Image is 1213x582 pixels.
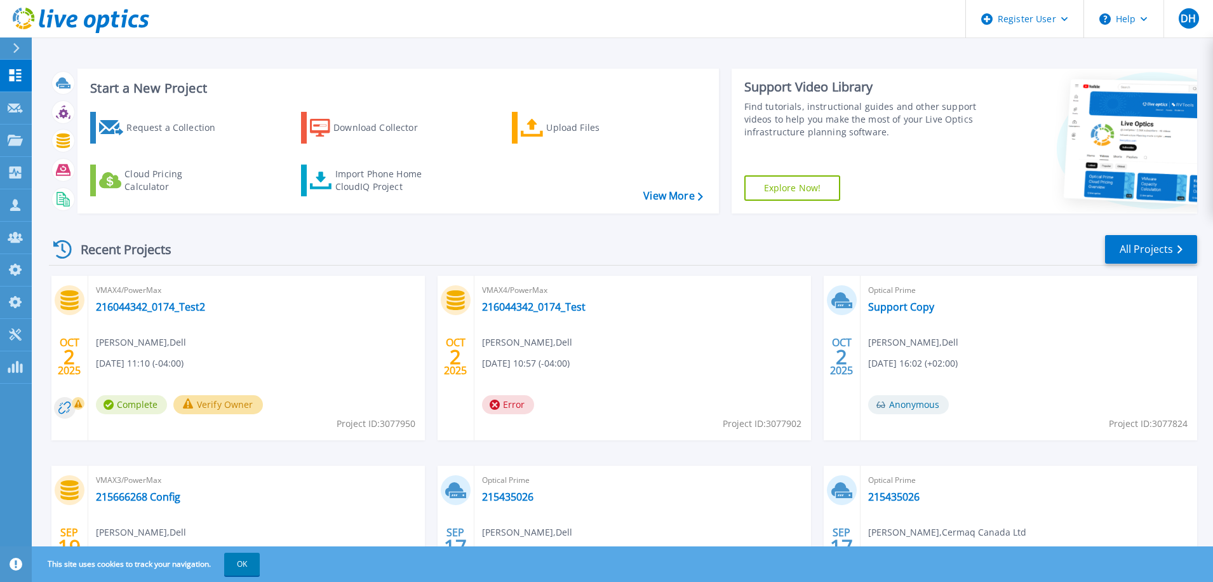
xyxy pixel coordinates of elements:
span: VMAX3/PowerMax [96,473,417,487]
span: 2 [64,351,75,362]
span: [PERSON_NAME] , Dell [482,335,572,349]
div: Find tutorials, instructional guides and other support videos to help you make the most of your L... [744,100,982,139]
div: OCT 2025 [57,334,81,380]
span: [PERSON_NAME] , Dell [96,335,186,349]
div: SEP 2025 [443,524,467,570]
span: [PERSON_NAME] , Dell [482,525,572,539]
a: All Projects [1105,235,1197,264]
span: Project ID: 3077902 [723,417,801,431]
span: Error [482,395,534,414]
span: Optical Prime [482,473,803,487]
div: Upload Files [546,115,648,140]
div: Request a Collection [126,115,228,140]
span: Complete [96,395,167,414]
span: 17 [830,541,853,552]
span: 19 [58,541,81,552]
span: [PERSON_NAME] , Dell [96,525,186,539]
div: SEP 2025 [57,524,81,570]
div: Recent Projects [49,234,189,265]
span: VMAX4/PowerMax [482,283,803,297]
span: 17 [444,541,467,552]
a: 215435026 [868,491,920,503]
button: Verify Owner [173,395,263,414]
a: 215666268 Config [96,491,180,503]
a: 216044342_0174_Test [482,301,586,313]
div: Cloud Pricing Calculator [124,168,226,193]
span: [DATE] 11:10 (-04:00) [96,356,184,370]
span: DH [1181,13,1196,24]
div: OCT 2025 [443,334,467,380]
span: Optical Prime [868,473,1190,487]
button: OK [224,553,260,576]
span: Optical Prime [868,283,1190,297]
span: Anonymous [868,395,949,414]
a: 215435026 [482,491,533,503]
a: Support Copy [868,301,934,313]
div: Support Video Library [744,79,982,95]
span: VMAX4/PowerMax [96,283,417,297]
span: This site uses cookies to track your navigation. [35,553,260,576]
div: Download Collector [333,115,435,140]
a: 216044342_0174_Test2 [96,301,205,313]
a: Download Collector [301,112,443,144]
span: [DATE] 16:02 (+02:00) [868,356,958,370]
div: SEP 2025 [829,524,854,570]
span: [PERSON_NAME] , Dell [868,335,958,349]
span: [PERSON_NAME] , Cermaq Canada Ltd [868,525,1026,539]
a: Explore Now! [744,175,841,201]
div: OCT 2025 [829,334,854,380]
span: Project ID: 3077950 [337,417,415,431]
a: Request a Collection [90,112,232,144]
span: 2 [450,351,461,362]
a: View More [643,190,702,202]
a: Cloud Pricing Calculator [90,165,232,196]
a: Upload Files [512,112,653,144]
span: 2 [836,351,847,362]
div: Import Phone Home CloudIQ Project [335,168,434,193]
h3: Start a New Project [90,81,702,95]
span: [DATE] 10:57 (-04:00) [482,356,570,370]
span: Project ID: 3077824 [1109,417,1188,431]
